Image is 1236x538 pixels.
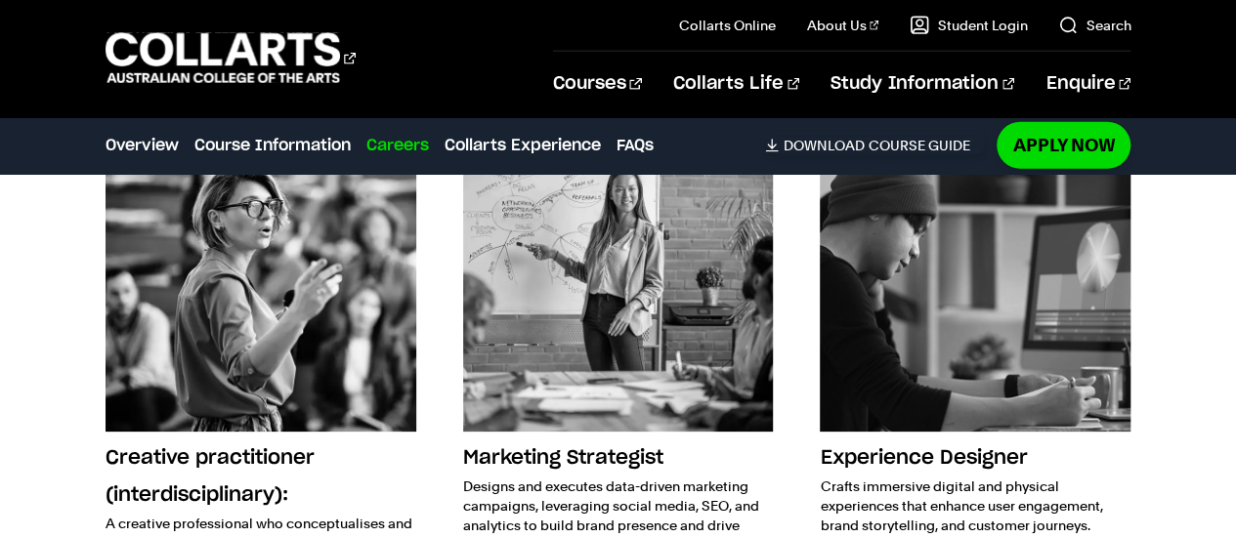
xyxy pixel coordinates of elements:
a: Collarts Experience [445,134,601,157]
a: Collarts Life [673,52,799,116]
h3: Creative practitioner (interdisciplinary): [106,439,416,514]
a: Overview [106,134,179,157]
a: Careers [366,134,429,157]
a: Search [1058,16,1130,35]
a: Course Information [194,134,351,157]
div: Go to homepage [106,30,356,86]
a: Collarts Online [679,16,776,35]
a: Student Login [910,16,1027,35]
a: Study Information [831,52,1014,116]
a: DownloadCourse Guide [765,137,985,154]
a: Courses [553,52,642,116]
h3: Marketing Strategist [463,439,774,476]
p: Crafts immersive digital and physical experiences that enhance user engagement, brand storytellin... [820,476,1130,535]
a: FAQs [617,134,654,157]
a: Apply Now [997,122,1130,168]
h3: Experience Designer [820,439,1130,476]
a: Enquire [1045,52,1130,116]
span: Download [783,137,864,154]
a: About Us [807,16,879,35]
